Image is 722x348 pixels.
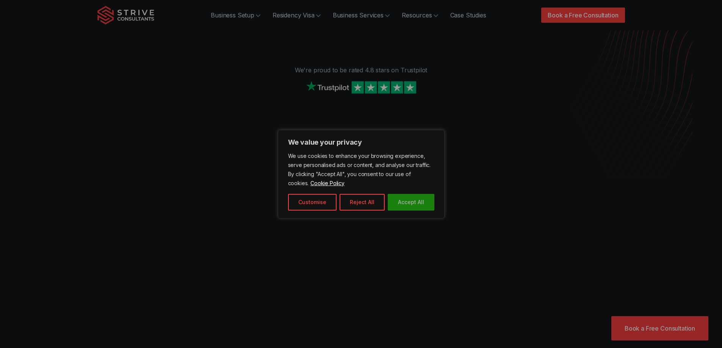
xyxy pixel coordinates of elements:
p: We use cookies to enhance your browsing experience, serve personalised ads or content, and analys... [288,151,434,188]
button: Customise [288,194,337,211]
a: Cookie Policy [310,179,345,187]
p: We value your privacy [288,138,434,147]
button: Accept All [388,194,434,211]
button: Reject All [340,194,385,211]
div: We value your privacy [278,130,445,218]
